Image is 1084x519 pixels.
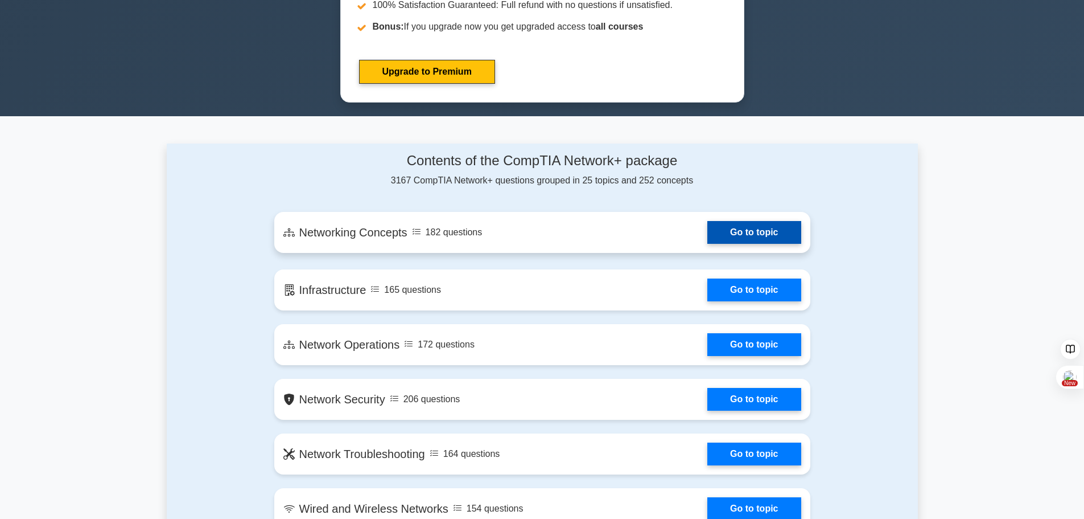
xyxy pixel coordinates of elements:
[274,153,810,187] div: 3167 CompTIA Network+ questions grouped in 25 topics and 252 concepts
[274,153,810,169] h4: Contents of the CompTIA Network+ package
[707,388,801,411] a: Go to topic
[359,60,495,84] a: Upgrade to Premium
[707,333,801,356] a: Go to topic
[707,279,801,301] a: Go to topic
[707,221,801,244] a: Go to topic
[707,443,801,465] a: Go to topic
